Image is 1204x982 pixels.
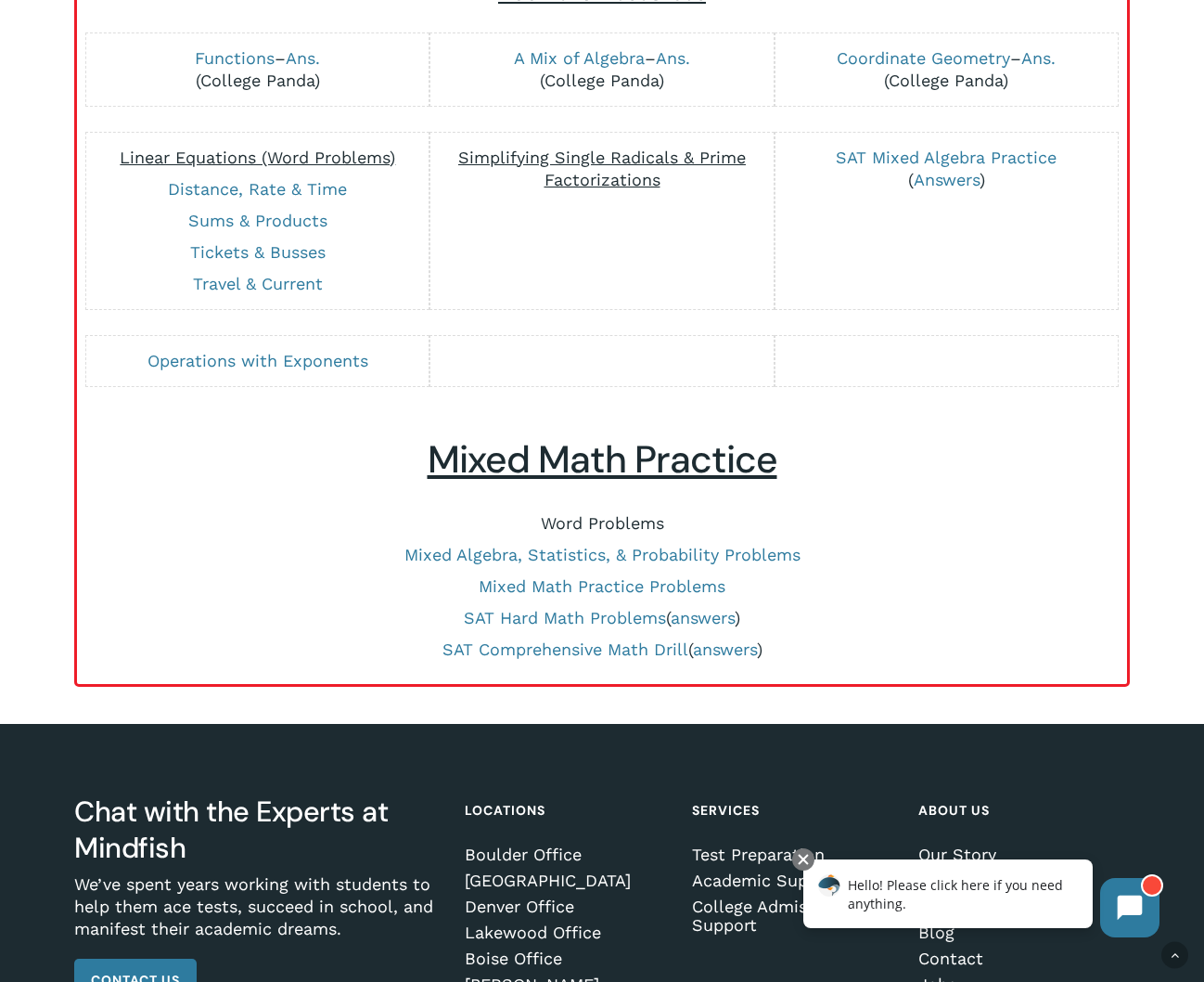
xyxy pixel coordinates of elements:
a: Coordinate Geometry [837,48,1010,68]
p: ( ) [785,147,1108,191]
h4: Locations [465,794,671,827]
p: – (College Panda) [440,47,763,92]
h4: About Us [918,794,1124,827]
p: – (College Panda) [785,47,1108,92]
a: College Admissions Support [692,898,898,935]
a: answers [693,640,757,659]
a: Ans. [286,48,320,68]
span: Linear Equations (Word Problems) [120,148,395,167]
a: Word Problems [541,513,664,533]
a: Test Preparation [692,846,898,864]
a: SAT Comprehensive Math Drill [442,640,688,659]
p: – (College Panda) [96,47,419,92]
a: Lakewood Office [465,924,671,942]
a: answers [671,608,735,627]
a: SAT Mixed Algebra Practice [836,148,1057,167]
a: SAT Hard Math Problems [464,608,666,627]
a: Answers [914,170,980,189]
a: Boulder Office [465,846,671,864]
a: Mixed Algebra, Statistics, & Probability Problems [404,545,801,564]
a: Boise Office [465,950,671,968]
a: Distance, Rate & Time [168,179,347,199]
h3: Chat with the Experts at Mindfish [74,794,443,866]
a: Tickets & Busses [190,242,326,262]
p: We’ve spent years working with students to help them ace tests, succeed in school, and manifest t... [74,873,443,959]
u: Simplifying Single Radicals & Prime Factorizations [458,148,746,189]
a: Contact [918,950,1124,968]
p: ( ) [96,639,1108,661]
a: Functions [195,48,275,68]
a: Ans. [1021,48,1056,68]
iframe: Chatbot [784,845,1178,956]
a: Mixed Math Practice Problems [479,576,725,596]
a: A Mix of Algebra [514,48,645,68]
a: Operations with Exponents [147,351,368,370]
a: Academic Support [692,872,898,890]
a: Ans. [656,48,690,68]
a: Denver Office [465,898,671,916]
a: [GEOGRAPHIC_DATA] [465,872,671,890]
u: Mixed Math Practice [428,435,777,485]
a: Sums & Products [188,211,327,230]
p: ( ) [96,607,1108,629]
h4: Services [692,794,898,827]
a: Travel & Current [193,274,323,293]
